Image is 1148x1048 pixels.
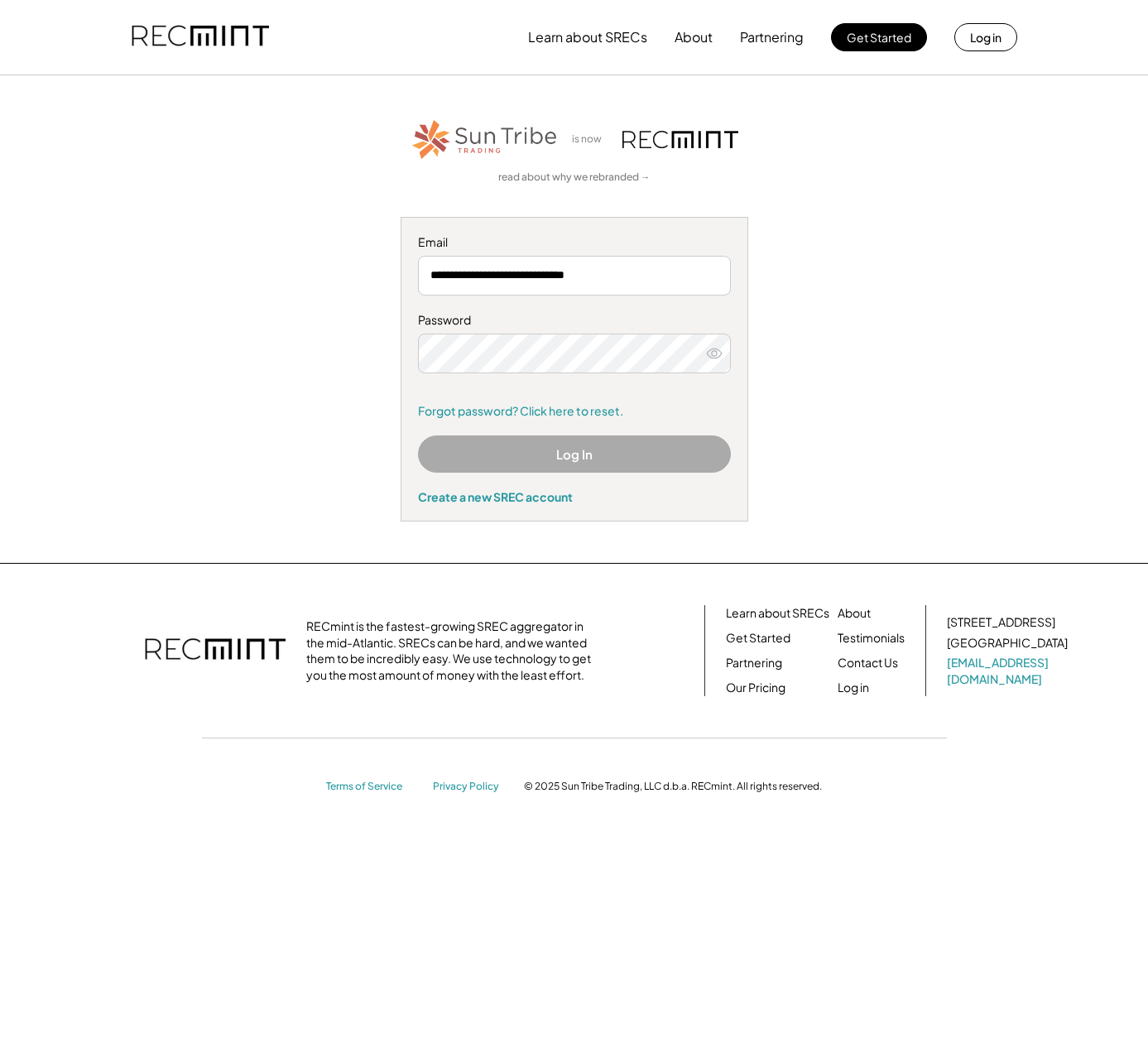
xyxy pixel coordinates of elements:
a: Contact Us [838,655,898,671]
a: Our Pricing [726,680,785,696]
div: is now [568,132,614,147]
button: Log in [954,23,1017,51]
button: Learn about SRECs [528,21,647,54]
button: Get Started [831,23,927,51]
a: Get Started [726,630,790,647]
img: recmint-logotype%403x.png [622,131,738,148]
a: Testimonials [838,630,905,647]
a: Privacy Policy [433,780,507,794]
a: Learn about SRECs [726,605,829,622]
a: read about why we rebranded → [498,171,651,185]
a: [EMAIL_ADDRESS][DOMAIN_NAME] [947,655,1071,687]
div: Email [418,234,731,251]
div: [STREET_ADDRESS] [947,614,1055,631]
a: Log in [838,680,869,696]
button: About [675,21,713,54]
a: Partnering [726,655,782,671]
button: Log In [418,435,731,473]
a: Forgot password? Click here to reset. [418,403,731,420]
button: Partnering [740,21,804,54]
a: Terms of Service [326,780,417,794]
img: recmint-logotype%403x.png [145,622,286,680]
div: Password [418,312,731,329]
div: RECmint is the fastest-growing SREC aggregator in the mid-Atlantic. SRECs can be hard, and we wan... [306,618,600,683]
img: STT_Horizontal_Logo%2B-%2BColor.png [411,117,560,162]
img: recmint-logotype%403x.png [132,9,269,65]
div: Create a new SREC account [418,489,731,504]
div: [GEOGRAPHIC_DATA] [947,635,1068,651]
div: © 2025 Sun Tribe Trading, LLC d.b.a. RECmint. All rights reserved. [524,780,822,793]
a: About [838,605,871,622]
